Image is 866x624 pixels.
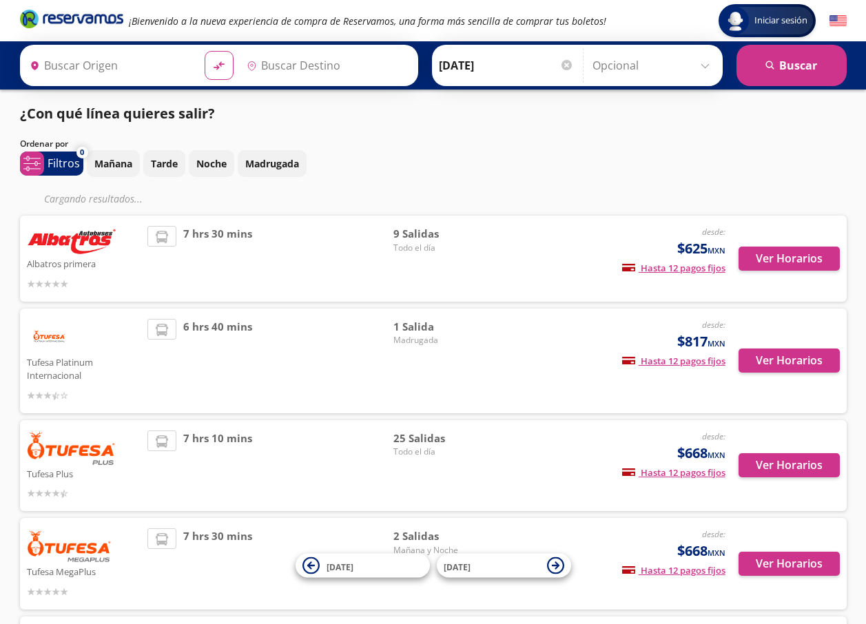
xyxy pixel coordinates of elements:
input: Elegir Fecha [439,48,574,83]
em: desde: [702,319,725,331]
input: Buscar Destino [241,48,411,83]
em: desde: [702,528,725,540]
p: Filtros [48,155,80,171]
span: 2 Salidas [393,528,490,544]
button: Ver Horarios [739,247,840,271]
button: Tarde [143,150,185,177]
span: 6 hrs 40 mins [183,319,252,403]
span: [DATE] [444,561,471,572]
em: desde: [702,430,725,442]
small: MXN [708,245,725,256]
span: 7 hrs 30 mins [183,528,252,599]
button: Mañana [87,150,140,177]
span: $668 [677,443,725,464]
span: Hasta 12 pagos fijos [622,466,725,479]
span: Mañana y Noche [393,544,490,557]
span: Todo el día [393,446,490,458]
button: Noche [189,150,234,177]
p: Mañana [94,156,132,171]
span: $668 [677,541,725,561]
button: 0Filtros [20,152,83,176]
span: 7 hrs 30 mins [183,226,252,291]
span: Hasta 12 pagos fijos [622,564,725,576]
span: 9 Salidas [393,226,490,242]
em: desde: [702,226,725,238]
p: Tufesa MegaPlus [27,563,141,579]
span: 25 Salidas [393,430,490,446]
span: 7 hrs 10 mins [183,430,252,501]
input: Buscar Origen [24,48,194,83]
span: Iniciar sesión [749,14,813,28]
input: Opcional [592,48,716,83]
p: Tufesa Platinum Internacional [27,353,141,383]
span: Hasta 12 pagos fijos [622,262,725,274]
button: [DATE] [296,554,430,578]
small: MXN [708,548,725,558]
span: $817 [677,331,725,352]
button: Ver Horarios [739,453,840,477]
button: Buscar [736,45,847,86]
p: Tufesa Plus [27,465,141,481]
small: MXN [708,338,725,349]
span: Madrugada [393,334,490,346]
em: ¡Bienvenido a la nueva experiencia de compra de Reservamos, una forma más sencilla de comprar tus... [129,14,606,28]
img: Albatros primera [27,226,116,255]
span: [DATE] [327,561,353,572]
small: MXN [708,450,725,460]
img: Tufesa Plus [27,430,116,465]
button: [DATE] [437,554,571,578]
em: Cargando resultados ... [44,192,143,205]
button: English [829,12,847,30]
button: Ver Horarios [739,552,840,576]
span: 0 [80,147,84,158]
span: Hasta 12 pagos fijos [622,355,725,367]
span: 1 Salida [393,319,490,335]
span: $625 [677,238,725,259]
button: Ver Horarios [739,349,840,373]
img: Tufesa Platinum Internacional [27,319,72,353]
p: Tarde [151,156,178,171]
a: Brand Logo [20,8,123,33]
p: Noche [196,156,227,171]
p: ¿Con qué línea quieres salir? [20,103,215,124]
i: Brand Logo [20,8,123,29]
span: Todo el día [393,242,490,254]
p: Madrugada [245,156,299,171]
button: Madrugada [238,150,307,177]
p: Albatros primera [27,255,141,271]
p: Ordenar por [20,138,68,150]
img: Tufesa MegaPlus [27,528,112,563]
